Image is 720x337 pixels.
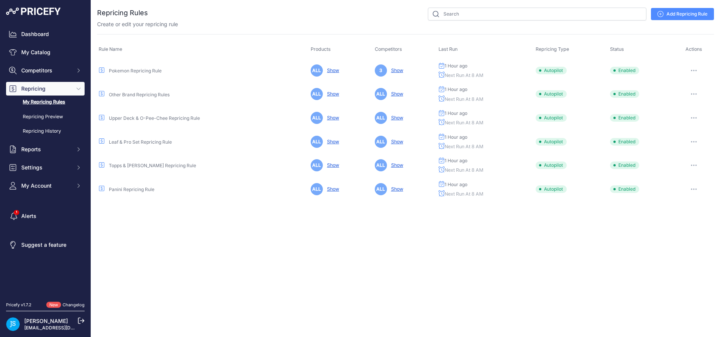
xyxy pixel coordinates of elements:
[324,67,339,73] a: Show
[610,161,639,169] span: Enabled
[439,166,533,174] p: Next Run At 8 AM
[6,27,85,293] nav: Sidebar
[536,161,567,169] span: Autopilot
[311,64,323,77] span: ALL
[21,67,71,74] span: Competitors
[324,115,339,121] a: Show
[6,110,85,124] a: Repricing Preview
[99,46,122,52] span: Rule Name
[6,82,85,96] button: Repricing
[311,136,323,148] span: ALL
[6,125,85,138] a: Repricing History
[536,138,567,146] span: Autopilot
[6,96,85,109] a: My Repricing Rules
[97,8,148,18] h2: Repricing Rules
[428,8,646,20] input: Search
[536,90,567,98] span: Autopilot
[109,68,162,74] a: Pokemon Repricing Rule
[610,185,639,193] span: Enabled
[311,88,323,100] span: ALL
[375,64,387,77] span: 3
[445,63,467,69] span: 1 Hour ago
[21,182,71,190] span: My Account
[324,139,339,144] a: Show
[610,138,639,146] span: Enabled
[536,67,567,74] span: Autopilot
[6,238,85,252] a: Suggest a feature
[6,209,85,223] a: Alerts
[439,72,533,79] p: Next Run At 8 AM
[445,158,467,164] span: 1 Hour ago
[388,186,403,192] a: Show
[24,318,68,324] a: [PERSON_NAME]
[311,183,323,195] span: ALL
[536,114,567,122] span: Autopilot
[651,8,714,20] a: Add Repricing Rule
[21,85,71,92] span: Repricing
[6,45,85,59] a: My Catalog
[375,183,387,195] span: ALL
[439,143,533,150] p: Next Run At 8 AM
[610,114,639,122] span: Enabled
[109,139,172,145] a: Leaf & Pro Set Repricing Rule
[21,164,71,171] span: Settings
[439,119,533,127] p: Next Run At 8 AM
[610,90,639,98] span: Enabled
[6,143,85,156] button: Reports
[375,112,387,124] span: ALL
[324,91,339,97] a: Show
[21,146,71,153] span: Reports
[445,182,467,188] span: 1 Hour ago
[536,185,567,193] span: Autopilot
[375,88,387,100] span: ALL
[24,325,104,331] a: [EMAIL_ADDRESS][DOMAIN_NAME]
[6,179,85,193] button: My Account
[311,159,323,171] span: ALL
[109,115,200,121] a: Upper Deck & O-Pee-Chee Repricing Rule
[610,46,624,52] span: Status
[375,136,387,148] span: ALL
[311,46,331,52] span: Products
[311,112,323,124] span: ALL
[388,115,403,121] a: Show
[63,302,85,307] a: Changelog
[324,186,339,192] a: Show
[685,46,702,52] span: Actions
[46,302,61,308] span: New
[445,134,467,140] span: 1 Hour ago
[6,64,85,77] button: Competitors
[445,86,467,92] span: 1 Hour ago
[388,162,403,168] a: Show
[536,46,569,52] span: Repricing Type
[6,302,31,308] div: Pricefy v1.7.2
[610,67,639,74] span: Enabled
[439,46,457,52] span: Last Run
[324,162,339,168] a: Show
[109,163,196,168] a: Topps & [PERSON_NAME] Repricing Rule
[375,46,402,52] span: Competitors
[445,110,467,116] span: 1 Hour ago
[6,8,61,15] img: Pricefy Logo
[6,161,85,174] button: Settings
[109,187,154,192] a: Panini Repricing Rule
[439,190,533,198] p: Next Run At 8 AM
[109,92,170,97] a: Other Brand Repricing Rules
[388,67,403,73] a: Show
[388,139,403,144] a: Show
[6,27,85,41] a: Dashboard
[97,20,178,28] p: Create or edit your repricing rule
[439,96,533,103] p: Next Run At 8 AM
[375,159,387,171] span: ALL
[388,91,403,97] a: Show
